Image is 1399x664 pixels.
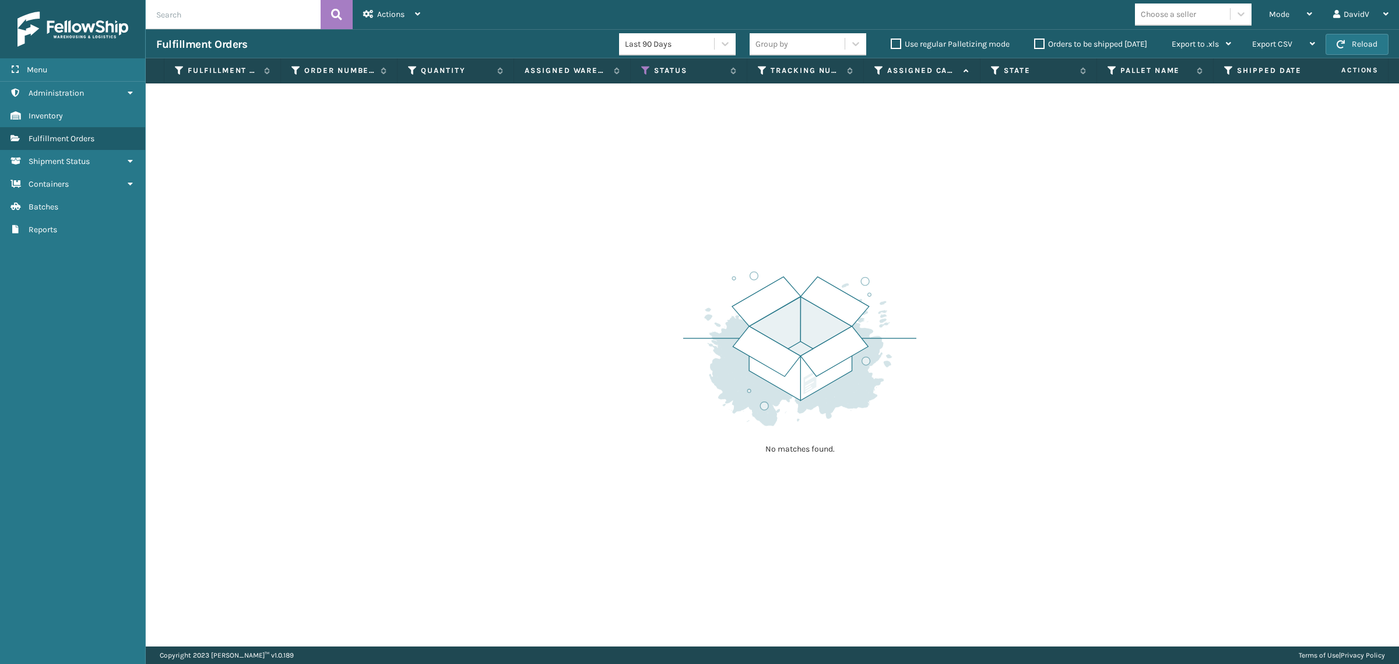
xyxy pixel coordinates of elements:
label: Pallet Name [1120,65,1191,76]
div: | [1299,646,1385,664]
h3: Fulfillment Orders [156,37,247,51]
span: Export CSV [1252,39,1292,49]
span: Administration [29,88,84,98]
label: Tracking Number [771,65,841,76]
p: Copyright 2023 [PERSON_NAME]™ v 1.0.189 [160,646,294,664]
span: Batches [29,202,58,212]
span: Mode [1269,9,1289,19]
div: Last 90 Days [625,38,715,50]
label: Status [654,65,725,76]
label: State [1004,65,1074,76]
div: Group by [755,38,788,50]
label: Shipped Date [1237,65,1307,76]
a: Privacy Policy [1341,651,1385,659]
a: Terms of Use [1299,651,1339,659]
label: Fulfillment Order Id [188,65,258,76]
label: Orders to be shipped [DATE] [1034,39,1147,49]
label: Quantity [421,65,491,76]
label: Use regular Palletizing mode [891,39,1010,49]
label: Assigned Warehouse [525,65,608,76]
span: Containers [29,179,69,189]
div: Choose a seller [1141,8,1196,20]
span: Export to .xls [1172,39,1219,49]
span: Shipment Status [29,156,90,166]
label: Assigned Carrier Service [887,65,958,76]
span: Reports [29,225,57,235]
span: Inventory [29,111,63,121]
label: Order Number [304,65,375,76]
button: Reload [1326,34,1389,55]
span: Actions [377,9,405,19]
span: Menu [27,65,47,75]
span: Actions [1305,61,1386,80]
img: logo [17,12,128,47]
span: Fulfillment Orders [29,134,94,144]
